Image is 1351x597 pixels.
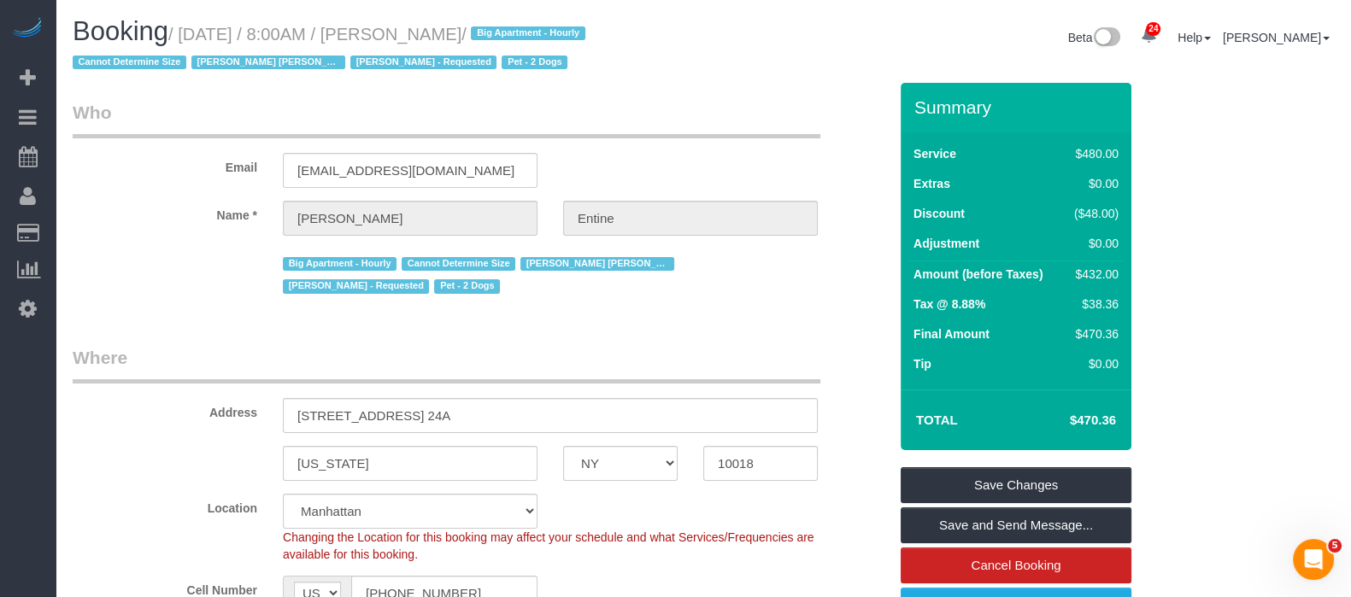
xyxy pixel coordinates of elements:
[913,266,1043,283] label: Amount (before Taxes)
[350,56,496,69] span: [PERSON_NAME] - Requested
[471,26,584,40] span: Big Apartment - Hourly
[283,530,814,561] span: Changing the Location for this booking may affect your schedule and what Services/Frequencies are...
[914,97,1123,117] h3: Summary
[60,153,270,176] label: Email
[283,446,537,481] input: City
[913,325,990,342] label: Final Amount
[1068,205,1119,222] div: ($48.00)
[1092,27,1120,50] img: New interface
[1223,31,1330,44] a: [PERSON_NAME]
[1068,325,1119,342] div: $470.36
[73,56,186,69] span: Cannot Determine Size
[502,56,567,69] span: Pet - 2 Dogs
[73,100,820,138] legend: Who
[283,201,537,236] input: First Name
[703,446,818,481] input: Zip Code
[1068,355,1119,372] div: $0.00
[60,494,270,517] label: Location
[1068,296,1119,313] div: $38.36
[1132,17,1166,55] a: 24
[913,145,956,162] label: Service
[520,257,674,271] span: [PERSON_NAME] [PERSON_NAME] - Requested
[1068,235,1119,252] div: $0.00
[1068,175,1119,192] div: $0.00
[913,205,965,222] label: Discount
[1068,145,1119,162] div: $480.00
[73,16,168,46] span: Booking
[901,507,1131,543] a: Save and Send Message...
[913,175,950,192] label: Extras
[10,17,44,41] img: Automaid Logo
[402,257,515,271] span: Cannot Determine Size
[1146,22,1160,36] span: 24
[901,467,1131,503] a: Save Changes
[191,56,345,69] span: [PERSON_NAME] [PERSON_NAME] - Requested
[60,201,270,224] label: Name *
[913,235,979,252] label: Adjustment
[913,296,985,313] label: Tax @ 8.88%
[434,279,500,293] span: Pet - 2 Dogs
[1068,31,1121,44] a: Beta
[901,547,1131,583] a: Cancel Booking
[563,201,818,236] input: Last Name
[283,257,396,271] span: Big Apartment - Hourly
[1293,539,1334,580] iframe: Intercom live chat
[283,153,537,188] input: Email
[1068,266,1119,283] div: $432.00
[283,279,429,293] span: [PERSON_NAME] - Requested
[1019,413,1116,428] h4: $470.36
[1328,539,1342,553] span: 5
[73,25,590,73] small: / [DATE] / 8:00AM / [PERSON_NAME]
[73,345,820,383] legend: Where
[913,355,931,372] label: Tip
[1178,31,1211,44] a: Help
[60,398,270,421] label: Address
[916,413,958,427] strong: Total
